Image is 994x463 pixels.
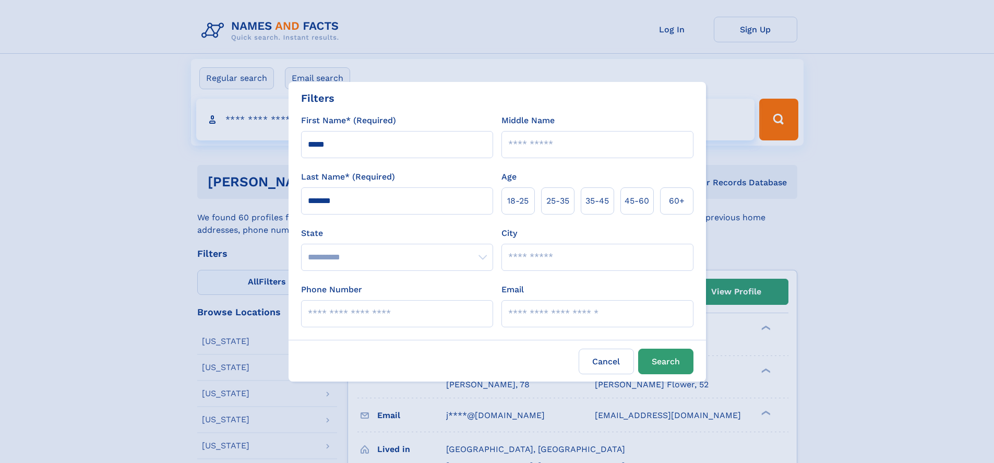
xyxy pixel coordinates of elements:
[301,227,493,240] label: State
[625,195,649,207] span: 45‑60
[507,195,529,207] span: 18‑25
[501,283,524,296] label: Email
[579,349,634,374] label: Cancel
[546,195,569,207] span: 25‑35
[585,195,609,207] span: 35‑45
[638,349,693,374] button: Search
[501,227,517,240] label: City
[501,114,555,127] label: Middle Name
[669,195,685,207] span: 60+
[301,114,396,127] label: First Name* (Required)
[301,283,362,296] label: Phone Number
[301,90,334,106] div: Filters
[301,171,395,183] label: Last Name* (Required)
[501,171,517,183] label: Age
